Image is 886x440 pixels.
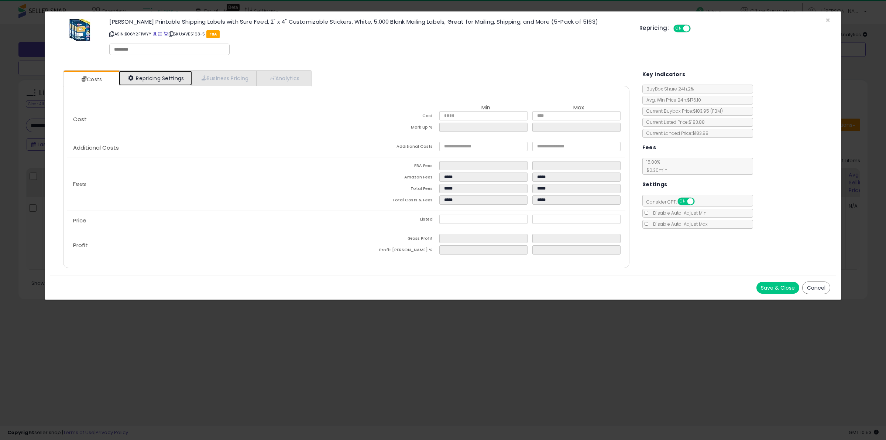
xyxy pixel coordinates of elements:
p: ASIN: B06Y2F1WYY | SKU: AVE5163-5 [109,28,628,40]
p: Price [67,218,346,224]
p: Cost [67,116,346,122]
span: ON [678,198,687,205]
span: ON [674,25,683,32]
a: Repricing Settings [119,71,192,86]
td: Amazon Fees [346,173,439,184]
a: BuyBox page [153,31,157,37]
span: Consider CPT: [643,199,704,205]
span: BuyBox Share 24h: 2% [643,86,694,92]
p: Additional Costs [67,145,346,151]
span: Current Buybox Price: [643,108,723,114]
td: Total Costs & Fees [346,195,439,207]
img: 51CmxGM70aL._SL60_.jpg [69,19,91,41]
td: FBA Fees [346,161,439,173]
a: Costs [63,72,118,87]
span: Avg. Win Price 24h: $176.10 [643,97,701,103]
span: Current Listed Price: $183.88 [643,119,705,125]
a: All offer listings [158,31,162,37]
span: Disable Auto-Adjust Max [649,221,708,227]
span: OFF [693,198,705,205]
p: Profit [67,242,346,248]
span: 15.00 % [643,159,667,173]
span: × [825,15,830,25]
button: Cancel [802,282,830,294]
td: Total Fees [346,184,439,195]
h5: Repricing: [639,25,669,31]
h3: [PERSON_NAME] Printable Shipping Labels with Sure Feed, 2" x 4" Customizable Stickers, White, 5,0... [109,19,628,24]
span: $0.30 min [643,167,667,173]
span: FBA [206,30,220,38]
td: Gross Profit [346,234,439,245]
span: Disable Auto-Adjust Min [649,210,707,216]
td: Cost [346,111,439,123]
span: ( FBM ) [710,108,723,114]
a: Business Pricing [192,71,257,86]
h5: Key Indicators [642,70,686,79]
span: $183.95 [693,108,723,114]
span: Current Landed Price: $183.88 [643,130,708,136]
td: Listed [346,215,439,226]
a: Analytics [256,71,311,86]
span: OFF [690,25,701,32]
td: Mark up % [346,123,439,134]
button: Save & Close [756,282,799,294]
th: Min [439,105,532,111]
p: Fees [67,181,346,187]
h5: Settings [642,180,667,189]
a: Your listing only [164,31,168,37]
td: Additional Costs [346,142,439,153]
td: Profit [PERSON_NAME] % [346,245,439,257]
h5: Fees [642,143,656,152]
th: Max [532,105,625,111]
